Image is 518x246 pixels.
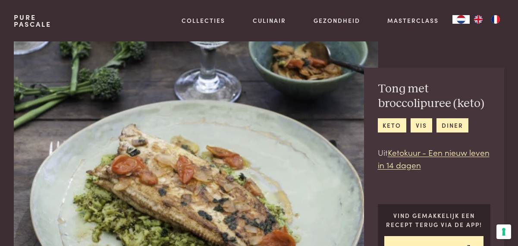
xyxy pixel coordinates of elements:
[452,15,504,24] aside: Language selected: Nederlands
[378,82,491,111] h2: Tong met broccolipuree (keto)
[452,15,470,24] div: Language
[378,118,406,132] a: keto
[487,15,504,24] a: FR
[470,15,504,24] ul: Language list
[384,211,483,229] p: Vind gemakkelijk een recept terug via de app!
[387,16,439,25] a: Masterclass
[436,118,468,132] a: diner
[182,16,225,25] a: Collecties
[253,16,286,25] a: Culinair
[470,15,487,24] a: EN
[378,146,490,170] a: Ketokuur - Een nieuw leven in 14 dagen
[496,224,511,239] button: Uw voorkeuren voor toestemming voor trackingtechnologieën
[452,15,470,24] a: NL
[411,118,432,132] a: vis
[14,14,51,28] a: PurePascale
[314,16,360,25] a: Gezondheid
[378,146,491,171] p: Uit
